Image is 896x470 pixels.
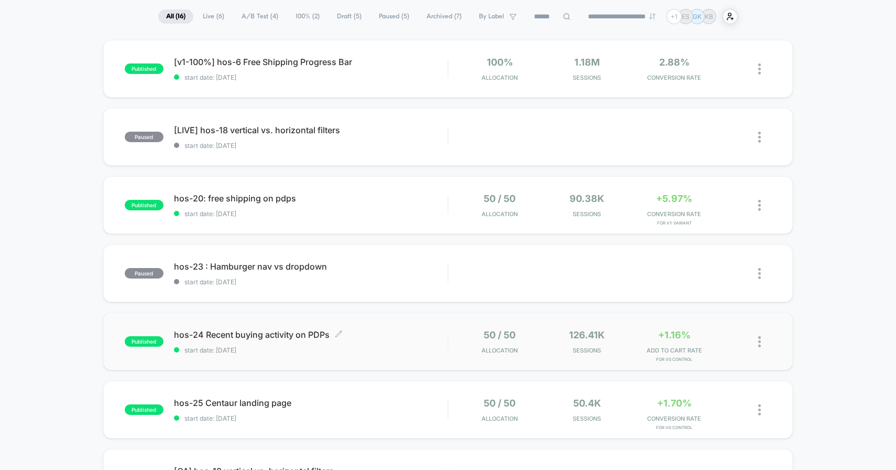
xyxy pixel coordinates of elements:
span: 126.41k [569,329,605,340]
span: start date: [DATE] [174,414,448,422]
span: paused [125,132,163,142]
p: ES [682,13,690,20]
span: Allocation [482,210,518,218]
span: start date: [DATE] [174,73,448,81]
span: Draft ( 5 ) [329,9,369,24]
span: 90.38k [570,193,604,204]
span: CONVERSION RATE [633,415,715,422]
span: CONVERSION RATE [633,210,715,218]
span: 50 / 50 [484,193,516,204]
span: start date: [DATE] [174,278,448,286]
span: hos-25 Centaur landing page [174,398,448,408]
span: published [125,63,163,74]
span: Sessions [546,210,628,218]
span: published [125,200,163,210]
span: 2.88% [659,57,690,68]
img: close [758,132,761,143]
img: close [758,200,761,211]
span: start date: [DATE] [174,142,448,149]
span: 50 / 50 [484,329,516,340]
span: start date: [DATE] [174,210,448,218]
p: GK [693,13,702,20]
span: 1.18M [574,57,600,68]
span: Allocation [482,347,518,354]
span: 50 / 50 [484,398,516,409]
span: for v0 control [633,357,715,362]
span: Archived ( 7 ) [419,9,469,24]
span: hos-23 : Hamburger nav vs dropdown [174,261,448,272]
span: 50.4k [573,398,601,409]
span: A/B Test ( 4 ) [234,9,286,24]
span: hos-20: free shipping on pdps [174,193,448,204]
span: for v1: variant [633,220,715,226]
span: published [125,404,163,415]
img: close [758,336,761,347]
span: By Label [479,13,504,20]
span: Allocation [482,415,518,422]
p: KB [705,13,713,20]
span: +1.70% [657,398,692,409]
span: paused [125,268,163,279]
span: 100% ( 2 ) [288,9,327,24]
span: Allocation [482,74,518,81]
div: + 1 [666,9,682,24]
span: for v0 control [633,425,715,430]
span: CONVERSION RATE [633,74,715,81]
span: All ( 16 ) [158,9,193,24]
span: Paused ( 5 ) [371,9,417,24]
span: +5.97% [656,193,692,204]
span: ADD TO CART RATE [633,347,715,354]
span: [LIVE] hos-18 vertical vs. horizontal filters [174,125,448,135]
span: Sessions [546,74,628,81]
img: close [758,404,761,415]
span: Sessions [546,347,628,354]
span: start date: [DATE] [174,346,448,354]
span: Live ( 6 ) [195,9,232,24]
span: published [125,336,163,347]
span: hos-24 Recent buying activity on PDPs [174,329,448,340]
span: +1.16% [658,329,691,340]
span: [v1-100%] hos-6 Free Shipping Progress Bar [174,57,448,67]
img: close [758,63,761,74]
img: close [758,268,761,279]
img: end [649,13,655,19]
span: 100% [487,57,513,68]
span: Sessions [546,415,628,422]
